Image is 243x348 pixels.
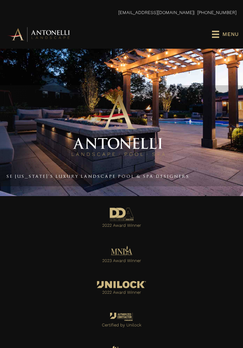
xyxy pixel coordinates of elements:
[97,279,146,298] a: Go to https://antonellilandscape.com/featured-projects/the-white-house/
[212,31,219,38] svg: uabb-menu-toggle
[7,174,189,179] a: SE [US_STATE]'s Luxury Landscape Pool & Spa Designers
[69,92,167,159] img: Antonelli Stacked Logo
[7,8,236,17] p: | [PHONE_NUMBER]
[102,244,141,266] a: Go to https://antonellilandscape.com/pool-and-spa/dont-stop-believing/
[102,206,141,231] a: Go to https://antonellilandscape.com/pool-and-spa/executive-sweet/
[102,311,141,331] a: Go to https://antonellilandscape.com/unilock-authorized-contractor/
[118,10,194,15] a: [EMAIL_ADDRESS][DOMAIN_NAME]
[222,29,239,39] span: Menu
[7,26,72,42] img: Antonelli Horizontal Logo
